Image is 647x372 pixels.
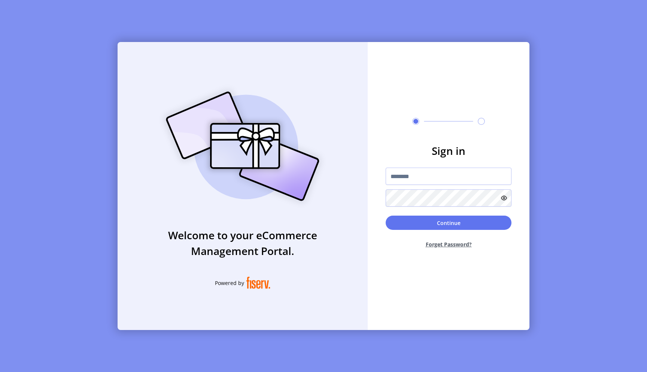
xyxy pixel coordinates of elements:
span: Powered by [215,279,244,287]
h3: Sign in [386,143,511,159]
img: card_Illustration.svg [155,83,331,209]
h3: Welcome to your eCommerce Management Portal. [118,227,368,259]
button: Continue [386,216,511,230]
button: Forget Password? [386,234,511,254]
